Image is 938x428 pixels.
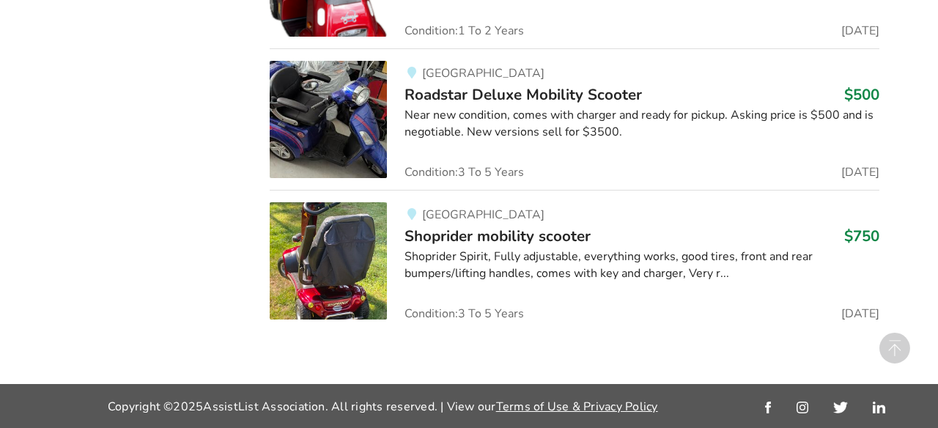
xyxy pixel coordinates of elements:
[270,190,879,320] a: mobility-shoprider mobility scooter[GEOGRAPHIC_DATA]Shoprider mobility scooter$750Shoprider Spiri...
[873,402,885,413] img: linkedin_link
[405,84,642,105] span: Roadstar Deluxe Mobility Scooter
[422,65,544,81] span: [GEOGRAPHIC_DATA]
[405,107,879,141] div: Near new condition, comes with charger and ready for pickup. Asking price is $500 and is negotiab...
[844,85,879,104] h3: $500
[797,402,808,413] img: instagram_link
[841,25,879,37] span: [DATE]
[405,248,879,282] div: Shoprider Spirit, Fully adjustable, everything works, good tires, front and rear bumpers/lifting ...
[270,61,387,178] img: mobility-roadstar deluxe mobility scooter
[270,202,387,320] img: mobility-shoprider mobility scooter
[844,226,879,246] h3: $750
[422,207,544,223] span: [GEOGRAPHIC_DATA]
[270,48,879,190] a: mobility-roadstar deluxe mobility scooter[GEOGRAPHIC_DATA]Roadstar Deluxe Mobility Scooter$500Nea...
[496,399,658,415] a: Terms of Use & Privacy Policy
[405,25,524,37] span: Condition: 1 To 2 Years
[405,308,524,320] span: Condition: 3 To 5 Years
[833,402,847,413] img: twitter_link
[405,226,591,246] span: Shoprider mobility scooter
[841,166,879,178] span: [DATE]
[405,166,524,178] span: Condition: 3 To 5 Years
[765,402,771,413] img: facebook_link
[841,308,879,320] span: [DATE]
